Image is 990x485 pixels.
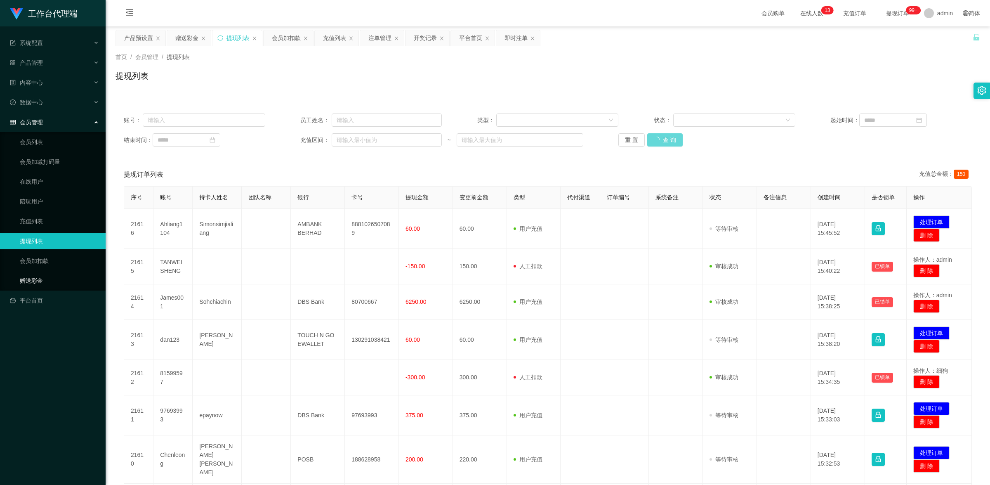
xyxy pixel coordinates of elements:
span: ~ [442,136,457,144]
td: 97693993 [345,395,399,435]
span: 等待审核 [709,336,738,343]
td: Simonsimjialiang [193,209,242,249]
span: 卡号 [351,194,363,201]
button: 处理订单 [913,402,950,415]
span: 账号 [160,194,172,201]
span: 6250.00 [405,298,427,305]
span: 持卡人姓名 [199,194,228,201]
sup: 1128 [906,6,921,14]
span: / [130,54,132,60]
button: 已锁单 [872,373,893,383]
span: 代付渠道 [567,194,590,201]
span: 等待审核 [709,225,738,232]
td: 21616 [124,209,153,249]
span: 类型： [477,116,497,125]
span: 状态 [709,194,721,201]
a: 提现列表 [20,233,99,249]
span: 充值订单 [839,10,870,16]
i: 图标: down [785,118,790,123]
td: 80700667 [345,284,399,320]
span: 员工姓名： [300,116,332,125]
span: 团队名称 [248,194,271,201]
div: 会员加扣款 [272,30,301,46]
span: 操作人：admin [913,292,952,298]
a: 会员列表 [20,134,99,150]
span: -300.00 [405,374,425,381]
div: 注单管理 [368,30,391,46]
i: 图标: profile [10,80,16,85]
td: dan123 [153,320,193,360]
i: 图标: appstore-o [10,60,16,66]
td: 300.00 [453,360,507,395]
td: DBS Bank [291,284,345,320]
span: 用户充值 [514,456,542,463]
div: 即时注单 [504,30,528,46]
span: 375.00 [405,412,423,419]
td: TOUCH N GO EWALLET [291,320,345,360]
a: 会员加减打码量 [20,154,99,170]
button: 图标: lock [872,333,885,346]
td: epaynow [193,395,242,435]
td: 60.00 [453,320,507,360]
td: Sohchiachin [193,284,242,320]
button: 已锁单 [872,297,893,307]
span: 内容中心 [10,79,43,86]
span: 审核成功 [709,374,738,381]
span: 用户充值 [514,298,542,305]
span: 起始时间： [830,116,859,125]
span: 会员管理 [10,119,43,125]
div: 提现列表 [226,30,250,46]
td: 21613 [124,320,153,360]
span: 结束时间： [124,136,153,144]
td: 97693993 [153,395,193,435]
span: 系统配置 [10,40,43,46]
td: Ahliang1104 [153,209,193,249]
h1: 工作台代理端 [28,0,78,27]
button: 删 除 [913,229,940,242]
input: 请输入 [143,114,265,127]
td: 130291038421 [345,320,399,360]
span: 60.00 [405,336,420,343]
button: 删 除 [913,415,940,428]
span: 首页 [115,54,127,60]
p: 1 [825,6,827,14]
button: 删 除 [913,459,940,473]
i: 图标: unlock [973,33,980,41]
a: 在线用户 [20,173,99,190]
i: 图标: close [439,36,444,41]
a: 陪玩用户 [20,193,99,210]
i: 图标: close [530,36,535,41]
span: 备注信息 [764,194,787,201]
td: 21612 [124,360,153,395]
span: / [162,54,163,60]
td: [DATE] 15:32:53 [811,435,865,484]
a: 赠送彩金 [20,272,99,289]
td: 21615 [124,249,153,284]
span: 变更前金额 [460,194,488,201]
input: 请输入最大值为 [457,133,583,147]
input: 请输入 [332,114,442,127]
span: 用户充值 [514,412,542,419]
button: 重 置 [618,133,645,147]
td: POSB [291,435,345,484]
span: 提现列表 [167,54,190,60]
button: 处理订单 [913,215,950,229]
span: 人工扣款 [514,374,542,381]
span: 审核成功 [709,263,738,270]
i: 图标: calendar [916,117,922,123]
i: 图标: close [201,36,206,41]
i: 图标: global [963,10,969,16]
td: 81599597 [153,360,193,395]
span: 150 [954,170,969,179]
div: 产品预设置 [124,30,153,46]
span: 用户充值 [514,225,542,232]
i: 图标: close [485,36,490,41]
td: AMBANK BERHAD [291,209,345,249]
td: 60.00 [453,209,507,249]
button: 图标: lock [872,453,885,466]
span: 提现金额 [405,194,429,201]
td: 375.00 [453,395,507,435]
span: 银行 [297,194,309,201]
i: 图标: close [349,36,354,41]
td: [DATE] 15:34:35 [811,360,865,395]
